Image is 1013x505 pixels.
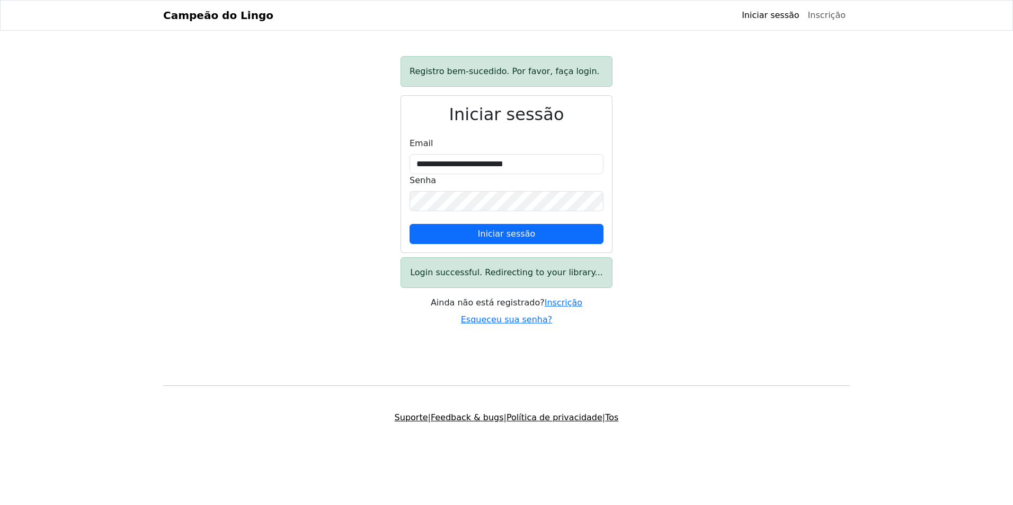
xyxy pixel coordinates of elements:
label: Email [410,137,433,150]
h2: Iniciar sessão [410,104,603,124]
div: Login successful. Redirecting to your library... [401,257,612,288]
div: Registro bem-sucedido. Por favor, faça login. [401,56,612,87]
a: Inscrição [545,297,582,308]
a: Suporte [395,412,428,422]
a: Iniciar sessão [737,5,803,26]
div: Ainda não está registrado? [401,296,612,309]
a: Tos [605,412,618,422]
a: Política de privacidade [506,412,602,422]
a: Campeão do Lingo [163,5,273,26]
span: Iniciar sessão [478,229,535,239]
a: Esqueceu sua senha? [461,314,553,324]
a: Feedback & bugs [431,412,504,422]
label: Senha [410,174,436,187]
button: Iniciar sessão [410,224,603,244]
font: | | | [395,412,619,422]
a: Inscrição [804,5,850,26]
